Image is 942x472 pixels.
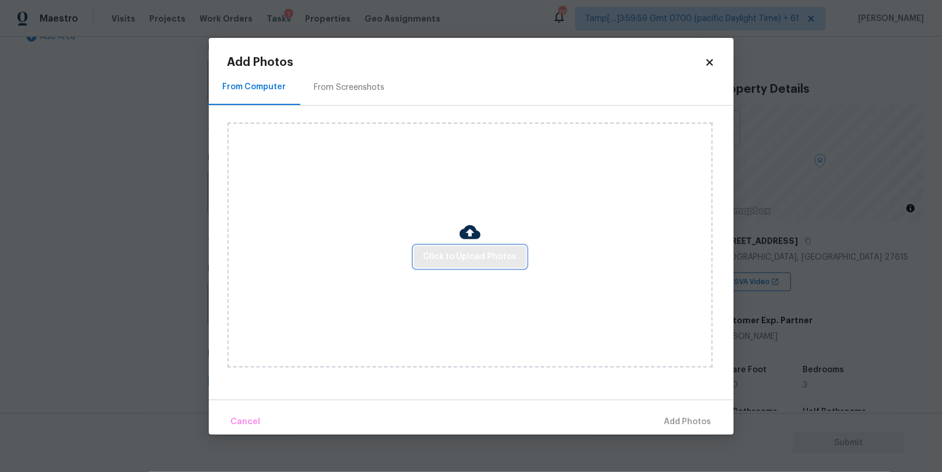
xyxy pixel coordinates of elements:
span: Click to Upload Photos [423,250,517,264]
img: Cloud Upload Icon [460,222,481,243]
button: Click to Upload Photos [414,246,526,268]
div: From Computer [223,81,286,93]
div: From Screenshots [314,82,385,93]
span: Cancel [231,415,261,429]
h2: Add Photos [227,57,705,68]
button: Cancel [226,410,265,435]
